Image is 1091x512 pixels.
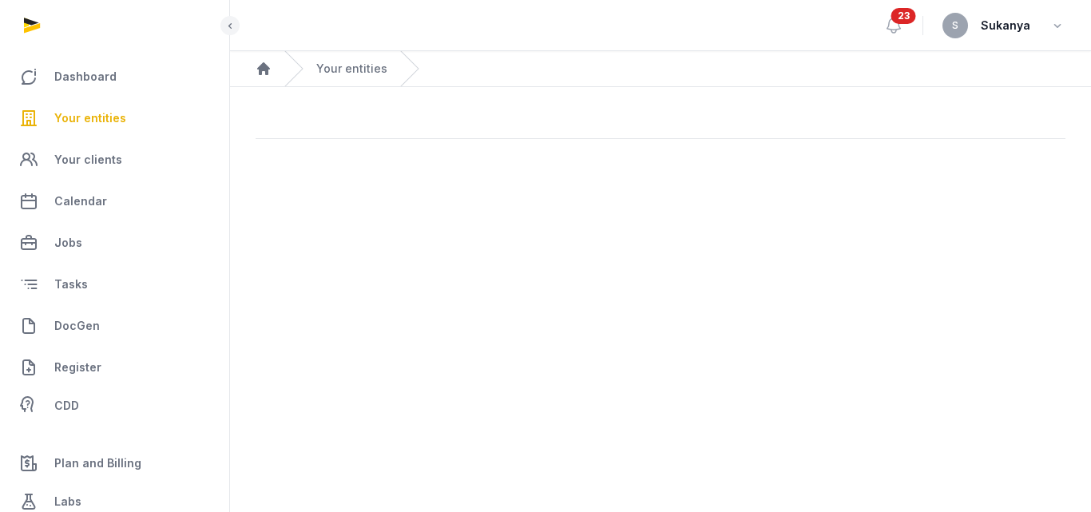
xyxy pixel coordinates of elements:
a: Jobs [13,224,216,262]
a: DocGen [13,307,216,345]
span: Register [54,358,101,377]
span: Calendar [54,192,107,211]
span: Your entities [54,109,126,128]
span: S [952,21,958,30]
a: Dashboard [13,58,216,96]
a: Calendar [13,182,216,220]
a: Plan and Billing [13,444,216,482]
span: Labs [54,492,81,511]
span: 23 [891,8,916,24]
a: Your clients [13,141,216,179]
a: Tasks [13,265,216,304]
span: CDD [54,396,79,415]
span: Tasks [54,275,88,294]
span: Plan and Billing [54,454,141,473]
span: Dashboard [54,67,117,86]
nav: Breadcrumb [230,51,1091,87]
button: S [942,13,968,38]
span: Jobs [54,233,82,252]
span: Your clients [54,150,122,169]
a: CDD [13,390,216,422]
a: Your entities [13,99,216,137]
a: Register [13,348,216,387]
span: DocGen [54,316,100,335]
a: Your entities [316,61,387,77]
span: Sukanya [981,16,1030,35]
